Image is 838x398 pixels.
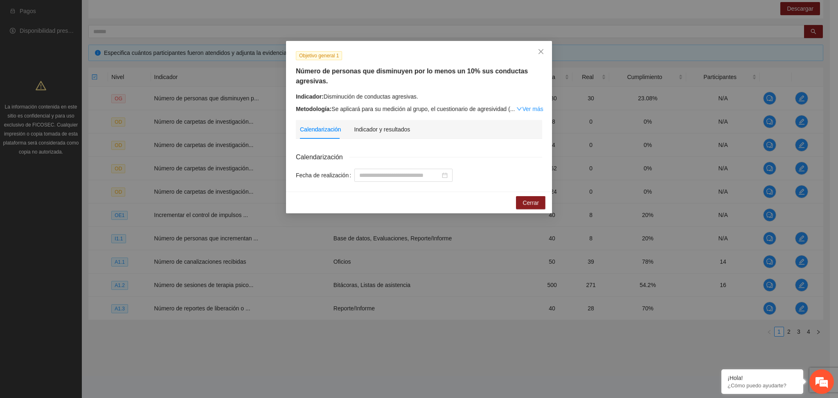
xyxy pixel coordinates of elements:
[296,51,342,60] span: Objetivo general 1
[538,48,544,55] span: close
[530,41,552,63] button: Close
[296,93,324,100] strong: Indicador:
[516,106,522,112] span: down
[523,198,539,207] span: Cerrar
[516,196,545,209] button: Cerrar
[296,66,542,86] h5: Número de personas que disminuyen por lo menos un 10% sus conductas agresivas.
[296,152,349,162] span: Calendarización
[516,106,543,112] a: Expand
[296,106,331,112] strong: Metodología:
[4,224,156,252] textarea: Escriba su mensaje y pulse “Intro”
[296,92,542,101] div: Disminución de conductas agresivas.
[359,171,440,180] input: Fecha de realización
[354,125,410,134] div: Indicador y resultados
[47,109,113,192] span: Estamos en línea.
[728,382,797,389] p: ¿Cómo puedo ayudarte?
[134,4,154,24] div: Minimizar ventana de chat en vivo
[728,375,797,381] div: ¡Hola!
[300,125,341,134] div: Calendarización
[296,169,354,182] label: Fecha de realización
[510,106,515,112] span: ...
[296,104,542,113] div: Se aplicará para su medición al grupo, el cuestionario de agresividad (
[43,42,137,52] div: Chatee con nosotros ahora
